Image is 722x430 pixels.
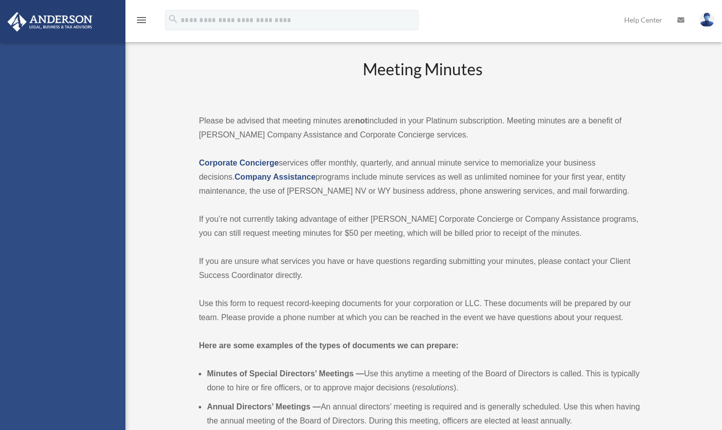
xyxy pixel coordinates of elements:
em: resolutions [415,383,454,392]
p: If you are unsure what services you have or have questions regarding submitting your minutes, ple... [199,254,646,282]
a: menu [135,18,148,26]
img: User Pic [699,13,714,27]
b: Minutes of Special Directors’ Meetings — [207,369,364,378]
b: Annual Directors’ Meetings — [207,402,321,411]
p: services offer monthly, quarterly, and annual minute service to memorialize your business decisio... [199,156,646,198]
strong: not [355,116,368,125]
i: menu [135,14,148,26]
img: Anderson Advisors Platinum Portal [5,12,95,32]
p: Please be advised that meeting minutes are included in your Platinum subscription. Meeting minute... [199,114,646,142]
strong: Here are some examples of the types of documents we can prepare: [199,341,459,350]
i: search [168,14,179,25]
a: Corporate Concierge [199,159,278,167]
a: Company Assistance [235,173,316,181]
li: An annual directors’ meeting is required and is generally scheduled. Use this when having the ann... [207,400,646,428]
p: If you’re not currently taking advantage of either [PERSON_NAME] Corporate Concierge or Company A... [199,212,646,240]
h2: Meeting Minutes [199,58,646,100]
p: Use this form to request record-keeping documents for your corporation or LLC. These documents wi... [199,297,646,325]
li: Use this anytime a meeting of the Board of Directors is called. This is typically done to hire or... [207,367,646,395]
